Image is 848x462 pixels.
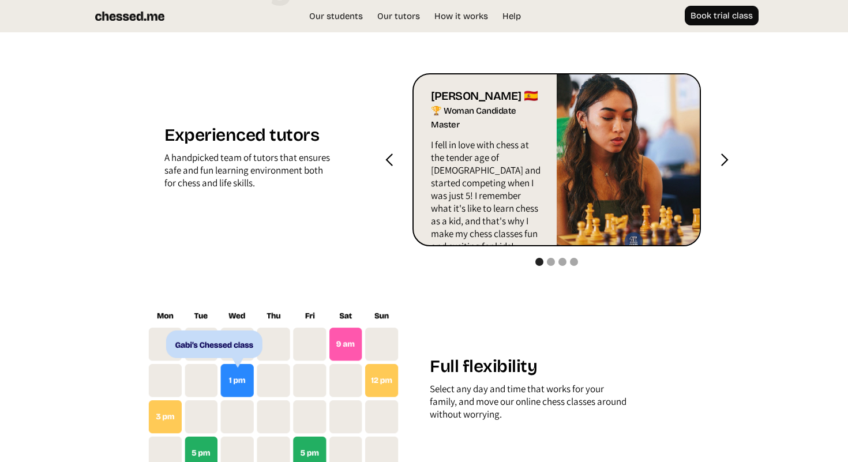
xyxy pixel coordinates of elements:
[431,89,542,104] div: [PERSON_NAME] 🇪🇸
[429,10,494,22] a: How it works
[558,258,566,266] div: Show slide 3 of 4
[570,258,578,266] div: Show slide 4 of 4
[535,258,543,266] div: Show slide 1 of 4
[303,10,369,22] a: Our students
[372,10,426,22] a: Our tutors
[431,138,542,258] p: I fell in love with chess at the tender age of [DEMOGRAPHIC_DATA] and started competing when I wa...
[685,6,759,25] a: Book trial class
[164,125,331,151] h1: Experienced tutors
[164,151,331,195] div: A handpicked team of tutors that ensures safe and fun learning environment both for chess and lif...
[412,73,701,246] div: 1 of 4
[431,104,542,133] div: 🏆 Woman Candidate Master
[430,382,632,426] div: Select any day and time that works for your family, and move our online chess classes around with...
[547,258,555,266] div: Show slide 2 of 4
[412,73,701,246] div: carousel
[366,73,412,246] div: previous slide
[701,73,747,246] div: next slide
[497,10,527,22] a: Help
[430,356,632,382] h1: Full flexibility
